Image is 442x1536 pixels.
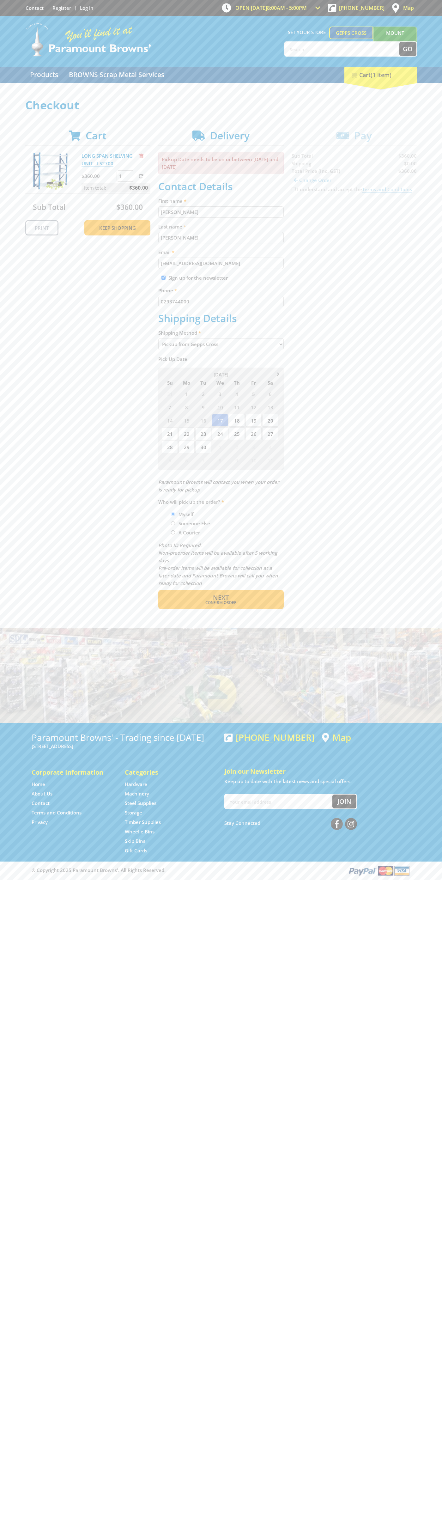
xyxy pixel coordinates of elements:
[195,441,211,453] span: 30
[26,5,44,11] a: Go to the Contact page
[32,819,48,826] a: Go to the Privacy page
[245,441,262,453] span: 3
[373,27,417,51] a: Mount [PERSON_NAME]
[116,202,143,212] span: $360.00
[171,521,175,525] input: Please select who will pick up the order.
[329,27,373,39] a: Gepps Cross
[162,401,178,413] span: 7
[212,427,228,440] span: 24
[284,27,330,38] span: Set your store
[213,593,229,602] span: Next
[25,67,63,83] a: Go to the Products page
[176,509,196,520] label: Myself
[84,220,150,235] a: Keep Shopping
[285,42,399,56] input: Search
[158,542,278,586] em: Photo ID Required. Non-preorder items will be available after 5 working days Pre-order items will...
[32,768,112,777] h5: Corporate Information
[195,401,211,413] span: 9
[139,153,143,159] a: Remove from cart
[195,379,211,387] span: Tu
[125,819,161,826] a: Go to the Timber Supplies page
[64,67,169,83] a: Go to the BROWNS Scrap Metal Services page
[162,414,178,427] span: 14
[158,312,284,324] h2: Shipping Details
[332,795,356,808] button: Join
[125,781,147,788] a: Go to the Hardware page
[229,401,245,413] span: 11
[171,530,175,534] input: Please select who will pick up the order.
[262,401,278,413] span: 13
[82,153,133,167] a: LONG SPAN SHELVING UNIT - LS2700
[25,865,417,876] div: ® Copyright 2025 Paramount Browns'. All Rights Reserved.
[162,387,178,400] span: 31
[125,800,156,807] a: Go to the Steel Supplies page
[371,71,391,79] span: (1 item)
[229,414,245,427] span: 18
[158,287,284,294] label: Phone
[262,414,278,427] span: 20
[195,427,211,440] span: 23
[195,454,211,466] span: 7
[158,197,284,205] label: First name
[245,427,262,440] span: 26
[125,838,145,844] a: Go to the Skip Bins page
[245,387,262,400] span: 5
[225,795,332,808] input: Your email address
[262,379,278,387] span: Sa
[125,847,147,854] a: Go to the Gift Cards page
[129,183,148,192] span: $360.00
[32,781,45,788] a: Go to the Home page
[82,172,115,180] p: $360.00
[214,371,228,378] span: [DATE]
[179,401,195,413] span: 8
[158,180,284,192] h2: Contact Details
[212,387,228,400] span: 3
[262,427,278,440] span: 27
[195,387,211,400] span: 2
[168,275,228,281] label: Sign up for the newsletter
[179,387,195,400] span: 1
[235,4,307,11] span: OPEN [DATE]
[86,129,106,142] span: Cart
[176,518,212,529] label: Someone Else
[32,800,50,807] a: Go to the Contact page
[158,223,284,230] label: Last name
[82,183,150,192] p: Item total:
[158,232,284,243] input: Please enter your last name.
[224,777,411,785] p: Keep up to date with the latest news and special offers.
[125,790,149,797] a: Go to the Machinery page
[25,22,152,57] img: Paramount Browns'
[179,427,195,440] span: 22
[158,258,284,269] input: Please enter your email address.
[348,865,411,876] img: PayPal, Mastercard, Visa accepted
[344,67,417,83] div: Cart
[158,152,284,174] p: Pickup Date needs to be on or between [DATE] and [DATE]
[212,379,228,387] span: We
[229,427,245,440] span: 25
[245,379,262,387] span: Fr
[245,414,262,427] span: 19
[267,4,307,11] span: 8:00am - 5:00pm
[31,152,69,190] img: LONG SPAN SHELVING UNIT - LS2700
[195,414,211,427] span: 16
[245,454,262,466] span: 10
[158,498,284,506] label: Who will pick up the order?
[32,732,218,742] h3: Paramount Browns' - Trading since [DATE]
[162,379,178,387] span: Su
[32,809,82,816] a: Go to the Terms and Conditions page
[245,401,262,413] span: 12
[212,414,228,427] span: 17
[158,479,279,493] em: Paramount Browns will contact you when your order is ready for pickup
[52,5,71,11] a: Go to the registration page
[171,512,175,516] input: Please select who will pick up the order.
[179,414,195,427] span: 15
[33,202,65,212] span: Sub Total
[224,732,314,742] div: [PHONE_NUMBER]
[229,379,245,387] span: Th
[224,815,357,831] div: Stay Connected
[224,767,411,776] h5: Join our Newsletter
[229,441,245,453] span: 2
[80,5,94,11] a: Log in
[25,99,417,112] h1: Checkout
[229,454,245,466] span: 9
